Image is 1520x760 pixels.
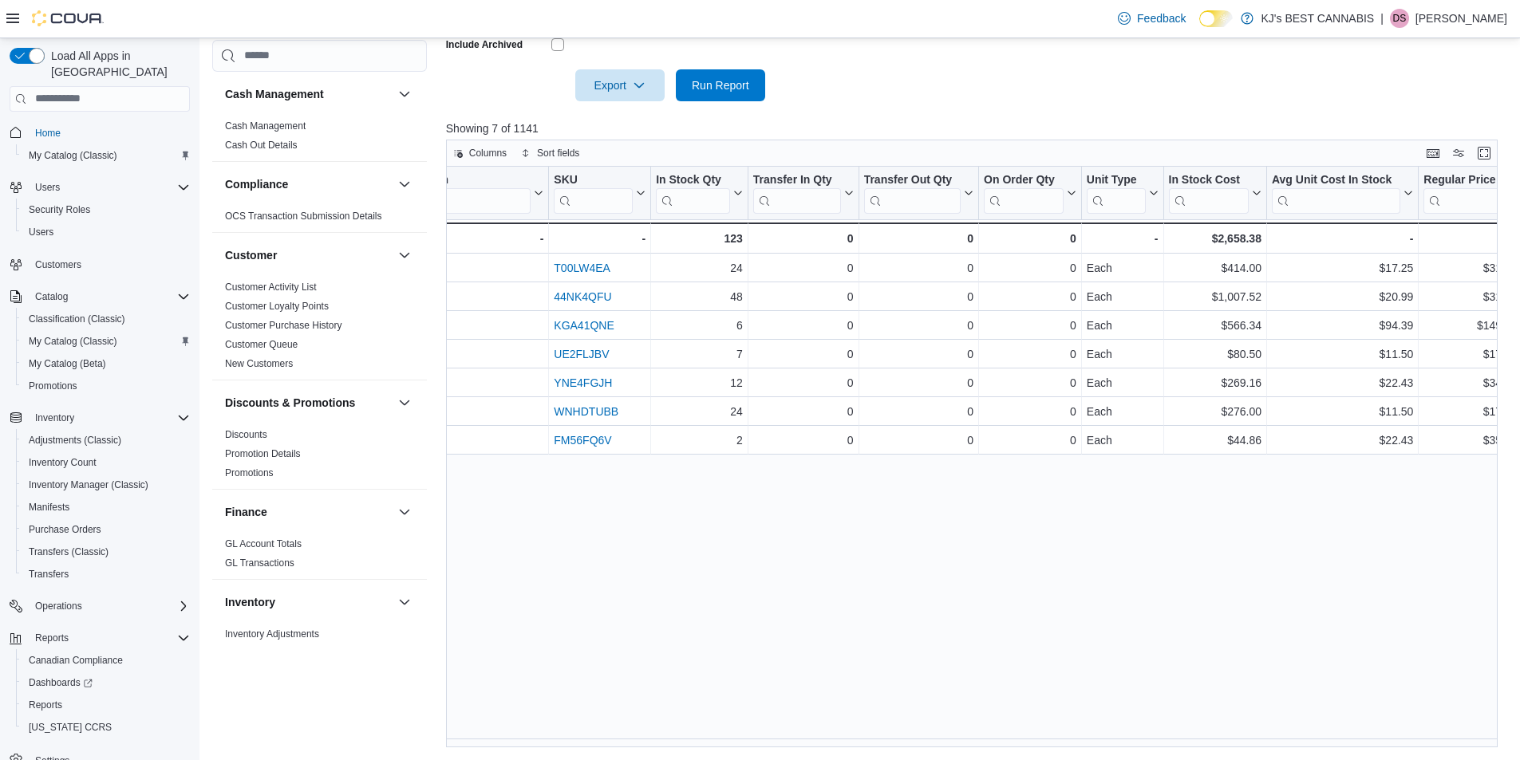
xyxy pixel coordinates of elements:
[225,467,274,478] a: Promotions
[22,200,190,219] span: Security Roles
[1168,287,1261,306] div: $1,007.52
[1272,402,1413,421] div: $11.50
[16,649,196,671] button: Canadian Compliance
[753,402,854,421] div: 0
[22,453,190,472] span: Inventory Count
[376,172,531,213] div: Classification
[1087,229,1159,248] div: -
[1423,144,1443,163] button: Keyboard shortcuts
[29,597,190,616] span: Operations
[35,258,81,271] span: Customers
[225,86,392,102] button: Cash Management
[29,699,62,711] span: Reports
[22,695,69,715] a: Reports
[29,335,117,348] span: My Catalog (Classic)
[1272,316,1413,335] div: $94.39
[29,478,148,491] span: Inventory Manager (Classic)
[225,447,301,460] span: Promotion Details
[395,393,414,412] button: Discounts & Promotions
[225,504,267,520] h3: Finance
[22,498,190,517] span: Manifests
[376,172,543,213] button: Classification
[1423,402,1517,421] div: $17.99
[1272,229,1413,248] div: -
[22,651,129,670] a: Canadian Compliance
[554,434,611,447] a: FM56FQ6V
[863,402,973,421] div: 0
[1168,431,1261,450] div: $44.86
[753,373,854,392] div: 0
[212,207,427,232] div: Compliance
[22,565,190,584] span: Transfers
[656,287,743,306] div: 48
[32,10,104,26] img: Cova
[554,348,609,360] a: UE2FLJBV
[1087,431,1159,450] div: Each
[22,146,190,165] span: My Catalog (Classic)
[22,695,190,715] span: Reports
[3,595,196,617] button: Operations
[656,345,743,364] div: 7
[212,116,427,161] div: Cash Management
[35,632,69,644] span: Reports
[16,496,196,518] button: Manifests
[22,498,76,517] a: Manifests
[29,287,190,306] span: Catalog
[3,176,196,199] button: Users
[1423,316,1517,335] div: $149.99
[29,123,190,143] span: Home
[225,120,306,132] a: Cash Management
[29,408,190,427] span: Inventory
[225,282,317,293] a: Customer Activity List
[753,287,854,306] div: 0
[984,287,1076,306] div: 0
[225,428,267,441] span: Discounts
[1087,287,1159,306] div: Each
[225,320,342,331] a: Customer Purchase History
[376,229,543,248] div: -
[984,402,1076,421] div: 0
[753,431,854,450] div: 0
[22,673,99,692] a: Dashboards
[656,431,743,450] div: 2
[212,534,427,579] div: Finance
[1272,431,1413,450] div: $22.43
[45,48,190,80] span: Load All Apps in [GEOGRAPHIC_DATA]
[29,501,69,514] span: Manifests
[1393,9,1407,28] span: DS
[29,434,121,447] span: Adjustments (Classic)
[554,319,614,332] a: KGA41QNE
[1087,345,1159,364] div: Each
[1168,258,1261,278] div: $414.00
[656,229,743,248] div: 123
[16,518,196,541] button: Purchase Orders
[1261,9,1375,28] p: KJ's BEST CANNABIS
[753,229,854,248] div: 0
[3,407,196,429] button: Inventory
[1087,172,1146,187] div: Unit Type
[585,69,655,101] span: Export
[554,262,610,274] a: T00LW4EA
[212,278,427,380] div: Customer
[676,69,765,101] button: Run Report
[1087,316,1159,335] div: Each
[1272,172,1413,213] button: Avg Unit Cost In Stock
[1272,258,1413,278] div: $17.25
[16,451,196,474] button: Inventory Count
[554,172,633,187] div: SKU
[22,354,190,373] span: My Catalog (Beta)
[984,316,1076,335] div: 0
[29,380,77,392] span: Promotions
[16,671,196,694] a: Dashboards
[225,139,298,152] span: Cash Out Details
[753,172,854,213] button: Transfer In Qty
[3,285,196,308] button: Catalog
[212,425,427,489] div: Discounts & Promotions
[984,345,1076,364] div: 0
[1111,2,1192,34] a: Feedback
[863,373,973,392] div: 0
[16,541,196,563] button: Transfers (Classic)
[3,253,196,276] button: Customers
[395,85,414,104] button: Cash Management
